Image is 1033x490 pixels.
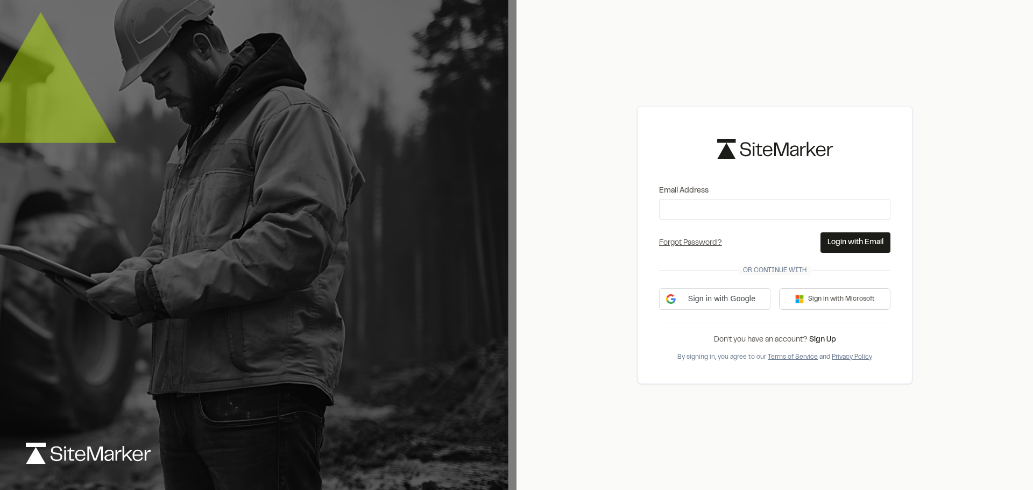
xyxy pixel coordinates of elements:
button: Privacy Policy [832,352,872,362]
span: Or continue with [739,266,811,275]
label: Email Address [659,185,890,197]
a: Forgot Password? [659,240,722,246]
a: Sign Up [809,337,836,343]
span: Sign in with Google [680,293,763,304]
img: logo-black-rebrand.svg [717,139,833,159]
div: By signing in, you agree to our and [659,352,890,362]
img: logo-white-rebrand.svg [26,443,151,464]
div: Sign in with Google [659,288,770,310]
button: Sign in with Microsoft [779,288,890,310]
button: Login with Email [820,232,890,253]
button: Terms of Service [768,352,818,362]
div: Don’t you have an account? [659,334,890,346]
